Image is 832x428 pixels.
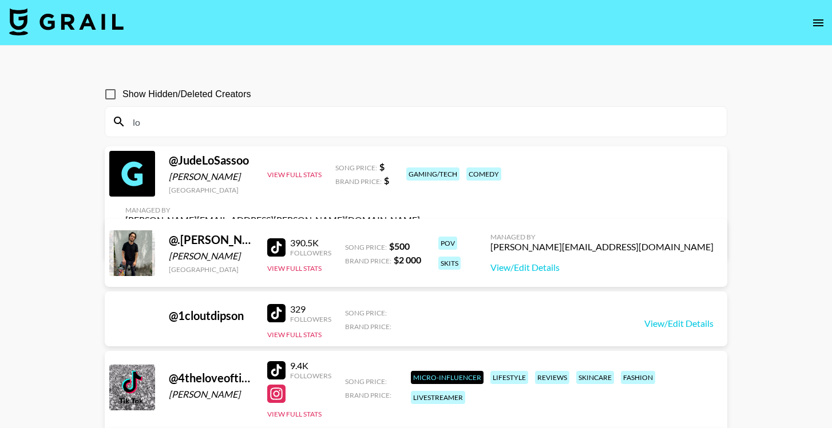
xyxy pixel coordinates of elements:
[535,371,569,384] div: reviews
[335,163,377,172] span: Song Price:
[9,8,124,35] img: Grail Talent
[490,241,714,253] div: [PERSON_NAME][EMAIL_ADDRESS][DOMAIN_NAME]
[621,371,655,384] div: fashion
[490,262,714,273] a: View/Edit Details
[576,371,614,384] div: skincare
[125,214,420,226] div: [PERSON_NAME][EMAIL_ADDRESS][PERSON_NAME][DOMAIN_NAME]
[169,171,253,182] div: [PERSON_NAME]
[290,303,331,315] div: 329
[169,153,253,167] div: @ JudeLoSassoo
[290,249,331,257] div: Followers
[335,177,382,186] span: Brand Price:
[394,254,421,265] strong: $ 2 000
[384,175,389,186] strong: $
[438,257,461,270] div: skits
[345,257,391,265] span: Brand Price:
[169,250,253,262] div: [PERSON_NAME]
[466,167,501,181] div: comedy
[122,87,251,101] span: Show Hidden/Deleted Creators
[169,371,253,385] div: @ 4theloveoftiktokshop
[267,410,322,418] button: View Full Stats
[267,170,322,179] button: View Full Stats
[267,330,322,339] button: View Full Stats
[490,371,528,384] div: lifestyle
[490,233,714,241] div: Managed By
[345,309,387,317] span: Song Price:
[807,11,830,34] button: open drawer
[169,233,253,247] div: @ .[PERSON_NAME]
[389,241,410,251] strong: $ 500
[126,113,720,131] input: Search by User Name
[290,237,331,249] div: 390.5K
[411,391,465,404] div: livestreamer
[290,315,331,323] div: Followers
[345,391,391,399] span: Brand Price:
[169,186,253,194] div: [GEOGRAPHIC_DATA]
[125,206,420,214] div: Managed By
[267,264,322,273] button: View Full Stats
[406,167,459,181] div: gaming/tech
[345,322,391,331] span: Brand Price:
[290,360,331,371] div: 9.4K
[438,237,457,250] div: pov
[169,389,253,400] div: [PERSON_NAME]
[345,243,387,251] span: Song Price:
[644,318,714,329] a: View/Edit Details
[411,371,484,384] div: Micro-Influencer
[169,309,253,323] div: @ 1cloutdipson
[379,161,385,172] strong: $
[290,371,331,380] div: Followers
[169,265,253,274] div: [GEOGRAPHIC_DATA]
[345,377,387,386] span: Song Price:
